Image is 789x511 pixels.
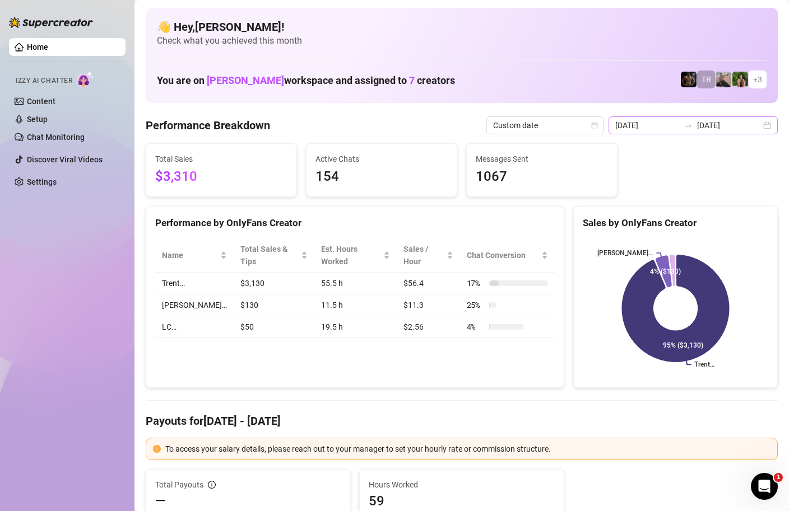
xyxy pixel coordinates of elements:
a: Settings [27,177,57,186]
span: info-circle [208,481,216,489]
img: Trent [681,72,697,87]
span: Sales / Hour [403,243,444,268]
input: End date [697,119,761,132]
a: Home [27,43,48,51]
td: 19.5 h [314,316,397,338]
span: 4 % [467,321,485,333]
div: Est. Hours Worked [321,243,381,268]
td: 55.5 h [314,273,397,294]
h4: Performance Breakdown [146,118,270,133]
span: Total Payouts [155,479,203,491]
input: Start date [615,119,679,132]
a: Content [27,97,55,106]
th: Total Sales & Tips [234,238,314,273]
iframe: Intercom live chat [751,473,778,500]
div: Sales by OnlyFans Creator [583,215,768,231]
span: Active Chats [315,153,448,165]
span: 7 [409,74,415,86]
th: Sales / Hour [397,238,460,273]
td: LC… [155,316,234,338]
span: $3,310 [155,166,287,187]
th: Name [155,238,234,273]
a: Chat Monitoring [27,133,85,142]
span: Hours Worked [369,479,554,491]
td: $50 [234,316,314,338]
span: TR [702,73,711,86]
span: 1067 [476,166,608,187]
td: Trent… [155,273,234,294]
span: + 3 [753,73,762,86]
span: Total Sales [155,153,287,165]
div: To access your salary details, please reach out to your manager to set your hourly rate or commis... [165,443,771,455]
span: Total Sales & Tips [240,243,299,268]
h4: 👋 Hey, [PERSON_NAME] ! [157,19,767,35]
span: to [684,121,693,130]
span: Messages Sent [476,153,608,165]
span: Name [162,249,218,261]
td: $130 [234,294,314,316]
h1: You are on workspace and assigned to creators [157,74,455,87]
text: [PERSON_NAME]… [597,249,653,257]
td: $2.56 [397,316,460,338]
span: 25 % [467,299,485,311]
span: — [155,492,166,510]
img: Nathaniel [732,72,748,87]
span: 59 [369,492,554,510]
span: exclamation-circle [153,445,161,453]
span: 154 [315,166,448,187]
span: [PERSON_NAME] [207,74,284,86]
div: Performance by OnlyFans Creator [155,215,555,231]
td: 11.5 h [314,294,397,316]
td: $11.3 [397,294,460,316]
td: $3,130 [234,273,314,294]
img: LC [716,72,731,87]
text: Trent… [694,361,714,369]
td: [PERSON_NAME]… [155,294,234,316]
span: calendar [591,122,598,129]
span: 17 % [467,277,485,289]
td: $56.4 [397,273,460,294]
span: Check what you achieved this month [157,35,767,47]
span: Chat Conversion [467,249,539,261]
a: Setup [27,115,48,124]
span: swap-right [684,121,693,130]
h4: Payouts for [DATE] - [DATE] [146,413,778,429]
img: AI Chatter [77,71,94,87]
span: 1 [774,473,783,482]
img: logo-BBDzfeDw.svg [9,17,93,28]
span: Custom date [493,117,597,134]
th: Chat Conversion [460,238,555,273]
a: Discover Viral Videos [27,155,103,164]
span: Izzy AI Chatter [16,76,72,86]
